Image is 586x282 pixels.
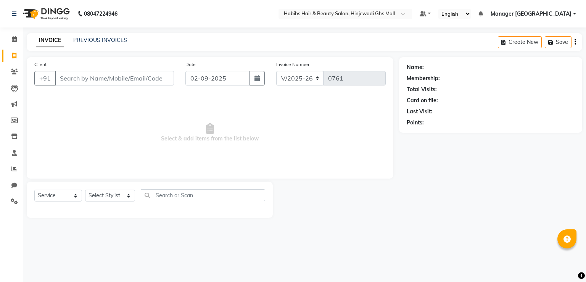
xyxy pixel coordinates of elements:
iframe: chat widget [554,251,578,274]
div: Last Visit: [407,108,432,116]
label: Client [34,61,47,68]
button: Create New [498,36,542,48]
div: Name: [407,63,424,71]
button: Save [545,36,572,48]
b: 08047224946 [84,3,118,24]
a: PREVIOUS INVOICES [73,37,127,44]
div: Points: [407,119,424,127]
img: logo [19,3,72,24]
button: +91 [34,71,56,85]
div: Membership: [407,74,440,82]
input: Search or Scan [141,189,266,201]
span: Manager [GEOGRAPHIC_DATA] [491,10,572,18]
div: Card on file: [407,97,438,105]
a: INVOICE [36,34,64,47]
label: Invoice Number [276,61,309,68]
label: Date [185,61,196,68]
input: Search by Name/Mobile/Email/Code [55,71,174,85]
div: Total Visits: [407,85,437,93]
span: Select & add items from the list below [34,95,386,171]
